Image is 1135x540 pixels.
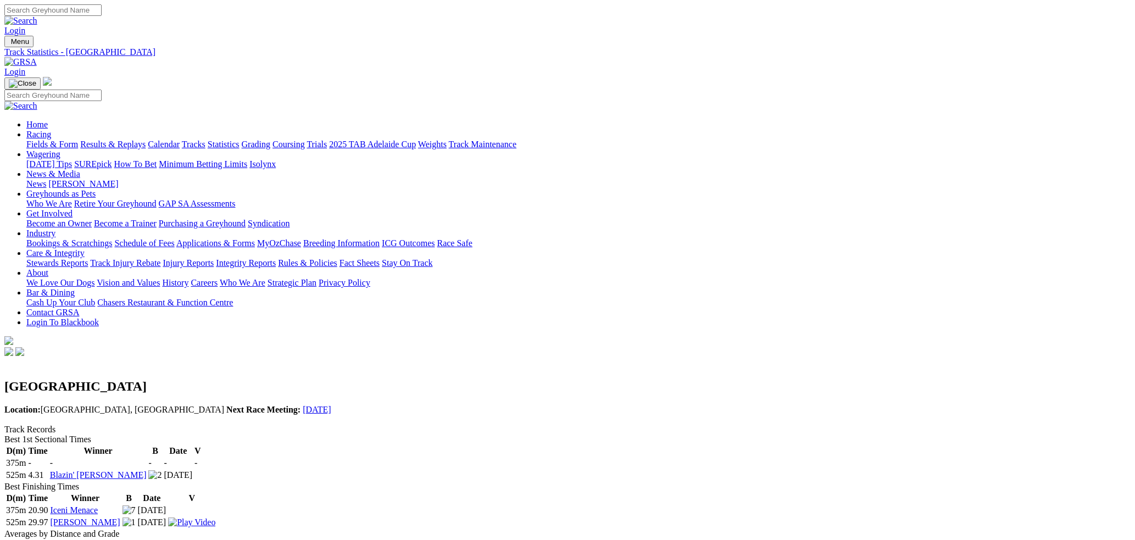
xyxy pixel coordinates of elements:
[437,238,472,248] a: Race Safe
[26,159,1131,169] div: Wagering
[26,179,1131,189] div: News & Media
[26,298,95,307] a: Cash Up Your Club
[303,238,380,248] a: Breeding Information
[4,347,13,356] img: facebook.svg
[191,278,218,287] a: Careers
[28,517,48,527] text: 29.97
[148,446,162,457] th: B
[26,130,51,139] a: Racing
[303,405,331,414] a: [DATE]
[27,458,48,469] td: -
[163,258,214,268] a: Injury Reports
[49,446,147,457] th: Winner
[80,140,146,149] a: Results & Replays
[5,517,26,528] td: 525m
[4,101,37,111] img: Search
[27,493,48,504] th: Time
[162,278,188,287] a: History
[4,405,224,414] span: [GEOGRAPHIC_DATA], [GEOGRAPHIC_DATA]
[4,482,1131,492] div: Best Finishing Times
[114,238,174,248] a: Schedule of Fees
[4,90,102,101] input: Search
[159,199,236,208] a: GAP SA Assessments
[26,199,1131,209] div: Greyhounds as Pets
[15,347,24,356] img: twitter.svg
[26,219,1131,229] div: Get Involved
[123,517,136,527] img: 1
[4,425,1131,435] div: Track Records
[137,493,167,504] th: Date
[94,219,157,228] a: Become a Trainer
[176,238,255,248] a: Applications & Forms
[26,149,60,159] a: Wagering
[26,169,80,179] a: News & Media
[26,298,1131,308] div: Bar & Dining
[249,159,276,169] a: Isolynx
[4,36,34,47] button: Toggle navigation
[26,308,79,317] a: Contact GRSA
[194,458,202,469] td: -
[27,446,48,457] th: Time
[26,288,75,297] a: Bar & Dining
[97,298,233,307] a: Chasers Restaurant & Function Centre
[26,318,99,327] a: Login To Blackbook
[9,79,36,88] img: Close
[4,336,13,345] img: logo-grsa-white.png
[5,446,26,457] th: D(m)
[163,458,193,469] td: -
[168,493,216,504] th: V
[168,517,215,527] img: Play Video
[4,435,1131,444] div: Best 1st Sectional Times
[138,505,166,515] text: [DATE]
[164,470,192,480] text: [DATE]
[26,120,48,129] a: Home
[319,278,370,287] a: Privacy Policy
[74,159,112,169] a: SUREpick
[26,229,55,238] a: Industry
[272,140,305,149] a: Coursing
[90,258,160,268] a: Track Injury Rebate
[182,140,205,149] a: Tracks
[4,57,37,67] img: GRSA
[50,470,147,480] a: Blazin' [PERSON_NAME]
[418,140,447,149] a: Weights
[159,159,247,169] a: Minimum Betting Limits
[148,470,162,480] img: 2
[26,258,88,268] a: Stewards Reports
[5,470,26,481] td: 525m
[26,278,1131,288] div: About
[4,405,41,414] b: Location:
[4,67,25,76] a: Login
[11,37,29,46] span: Menu
[43,77,52,86] img: logo-grsa-white.png
[194,446,202,457] th: V
[4,529,1131,539] div: Averages by Distance and Grade
[50,505,98,515] a: Iceni Menace
[148,140,180,149] a: Calendar
[4,47,1131,57] a: Track Statistics - [GEOGRAPHIC_DATA]
[49,458,147,469] td: -
[159,219,246,228] a: Purchasing a Greyhound
[26,209,73,218] a: Get Involved
[216,258,276,268] a: Integrity Reports
[138,517,166,527] text: [DATE]
[5,458,26,469] td: 375m
[123,505,136,515] img: 7
[26,238,1131,248] div: Industry
[4,4,102,16] input: Search
[340,258,380,268] a: Fact Sheets
[242,140,270,149] a: Grading
[26,268,48,277] a: About
[122,493,136,504] th: B
[168,517,215,527] a: View replay
[329,140,416,149] a: 2025 TAB Adelaide Cup
[26,140,78,149] a: Fields & Form
[4,77,41,90] button: Toggle navigation
[49,493,120,504] th: Winner
[26,179,46,188] a: News
[268,278,316,287] a: Strategic Plan
[4,16,37,26] img: Search
[97,278,160,287] a: Vision and Values
[382,258,432,268] a: Stay On Track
